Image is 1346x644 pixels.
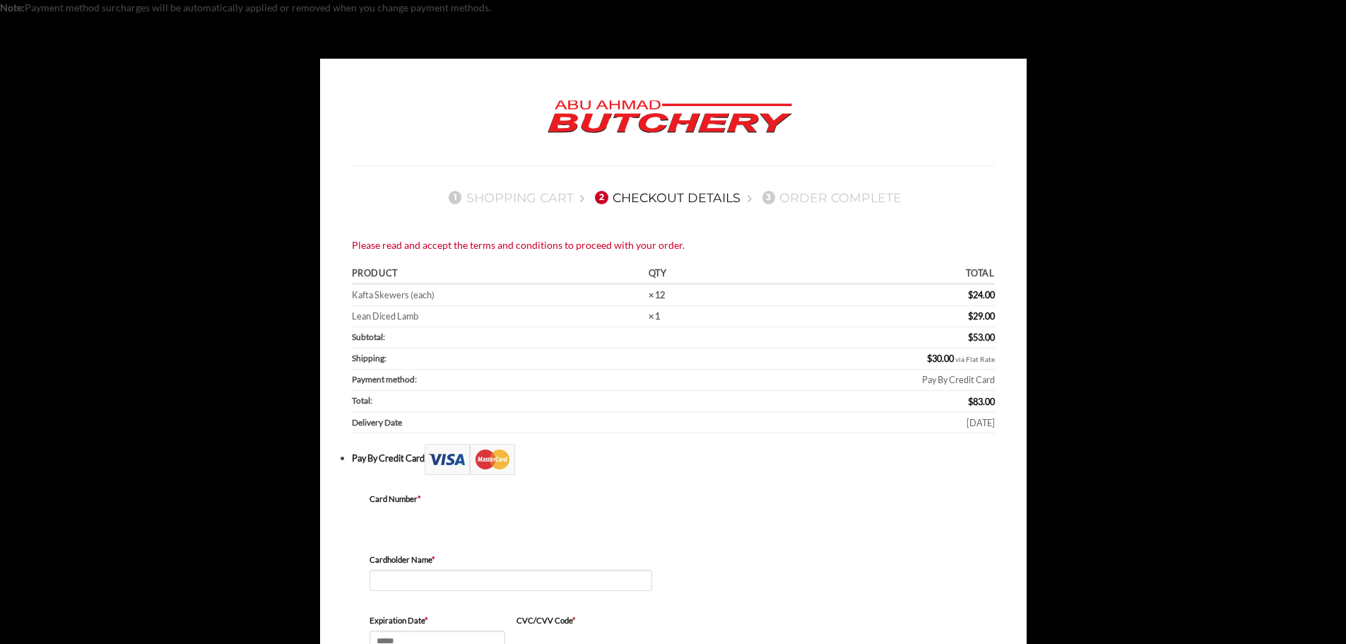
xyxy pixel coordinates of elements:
td: Lean Diced Lamb [352,306,644,327]
th: Subtotal: [352,327,736,349]
span: $ [968,310,973,322]
abbr: required [418,494,421,503]
abbr: required [425,616,428,625]
th: Total: [352,391,736,412]
span: $ [927,353,932,364]
span: $ [968,332,973,343]
label: Expiration Date [370,614,505,627]
img: Abu Ahmad Butchery [536,90,804,144]
td: Pay By Credit Card [736,370,995,391]
span: 2 [595,191,608,204]
th: Delivery Date [352,412,736,433]
th: Shipping: [352,349,736,370]
span: $ [968,396,973,407]
span: $ [968,289,973,300]
strong: × 12 [649,289,665,300]
th: Payment method: [352,370,736,391]
th: Product [352,264,644,285]
td: Kafta Skewers (each) [352,285,644,306]
th: Qty [644,264,735,285]
div: Please read and accept the terms and conditions to proceed with your order. [352,238,995,254]
label: CVC/CVV Code [516,614,652,627]
a: 2Checkout details [591,190,740,205]
th: Total [736,264,995,285]
small: via Flat Rate [955,355,995,364]
nav: Checkout steps [352,180,995,216]
bdi: 53.00 [968,332,995,343]
span: 1 [449,191,461,204]
bdi: 83.00 [968,396,995,407]
bdi: 24.00 [968,289,995,300]
bdi: 29.00 [968,310,995,322]
abbr: required [432,555,435,564]
label: Pay By Credit Card [352,452,515,464]
img: Checkout [425,444,515,475]
abbr: required [572,616,576,625]
label: Cardholder Name [370,554,652,566]
bdi: 30.00 [927,353,954,364]
td: [DATE] [736,412,995,433]
strong: × 1 [649,310,660,322]
a: 1Shopping Cart [444,190,574,205]
label: Card Number [370,493,652,505]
